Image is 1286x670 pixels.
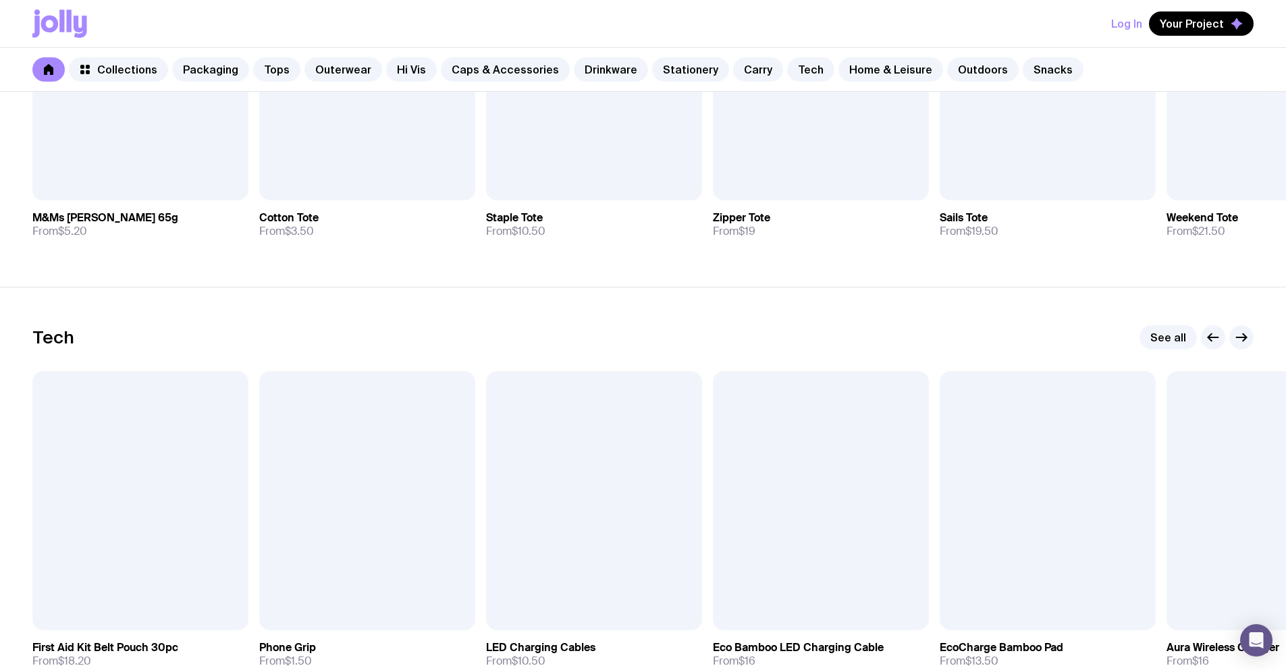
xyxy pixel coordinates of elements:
a: Stationery [652,57,729,82]
a: Zipper ToteFrom$19 [713,200,929,249]
a: Caps & Accessories [441,57,570,82]
span: $16 [1192,654,1209,668]
a: Tech [787,57,834,82]
span: From [486,225,545,238]
a: Tops [253,57,300,82]
h3: Cotton Tote [259,211,319,225]
h3: EcoCharge Bamboo Pad [940,641,1063,654]
span: From [940,654,998,668]
a: Carry [733,57,783,82]
span: From [259,225,314,238]
span: $21.50 [1192,224,1225,238]
h3: Zipper Tote [713,211,770,225]
h2: Tech [32,327,74,347]
a: Home & Leisure [838,57,943,82]
h3: LED Charging Cables [486,641,595,654]
span: $19.50 [965,224,998,238]
span: Collections [97,63,157,76]
a: Packaging [172,57,249,82]
button: Your Project [1149,11,1254,36]
a: Outerwear [304,57,382,82]
a: Staple ToteFrom$10.50 [486,200,702,249]
span: $10.50 [512,654,545,668]
h3: Sails Tote [940,211,988,225]
span: From [32,225,87,238]
h3: Aura Wireless Charger [1167,641,1279,654]
span: $16 [739,654,755,668]
span: From [1167,225,1225,238]
span: From [259,654,312,668]
a: Sails ToteFrom$19.50 [940,200,1156,249]
span: From [486,654,545,668]
a: M&Ms [PERSON_NAME] 65gFrom$5.20 [32,200,248,249]
span: $19 [739,224,755,238]
span: From [713,225,755,238]
button: Log In [1111,11,1142,36]
a: Hi Vis [386,57,437,82]
h3: M&Ms [PERSON_NAME] 65g [32,211,178,225]
span: $10.50 [512,224,545,238]
span: $5.20 [58,224,87,238]
span: $18.20 [58,654,91,668]
h3: Weekend Tote [1167,211,1238,225]
a: Snacks [1023,57,1083,82]
h3: Staple Tote [486,211,543,225]
span: From [32,654,91,668]
span: From [1167,654,1209,668]
a: Drinkware [574,57,648,82]
a: Collections [69,57,168,82]
h3: First Aid Kit Belt Pouch 30pc [32,641,178,654]
h3: Eco Bamboo LED Charging Cable [713,641,884,654]
span: $13.50 [965,654,998,668]
span: From [713,654,755,668]
a: Outdoors [947,57,1019,82]
a: See all [1140,325,1197,350]
span: From [940,225,998,238]
span: $3.50 [285,224,314,238]
h3: Phone Grip [259,641,316,654]
span: Your Project [1160,17,1224,30]
a: Cotton ToteFrom$3.50 [259,200,475,249]
span: $1.50 [285,654,312,668]
div: Open Intercom Messenger [1240,624,1272,657]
